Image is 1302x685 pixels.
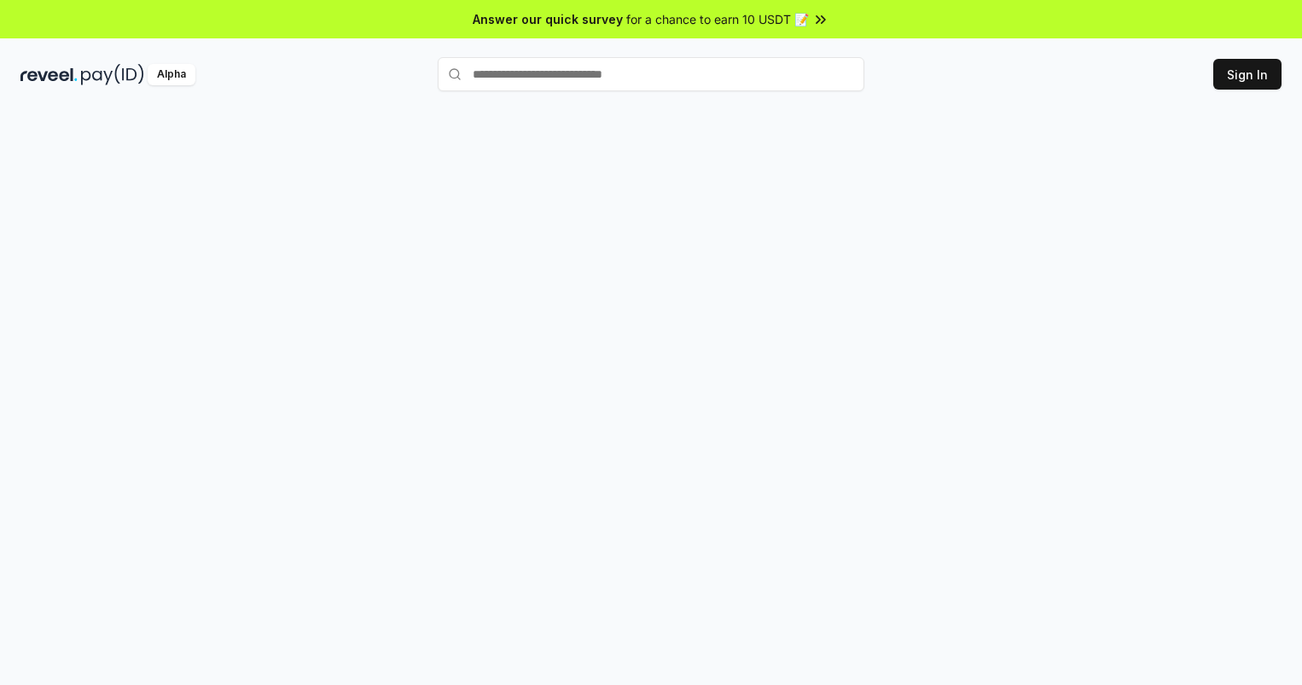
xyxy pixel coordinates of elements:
span: Answer our quick survey [473,10,623,28]
div: Alpha [148,64,195,85]
img: reveel_dark [20,64,78,85]
span: for a chance to earn 10 USDT 📝 [626,10,809,28]
img: pay_id [81,64,144,85]
button: Sign In [1213,59,1282,90]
